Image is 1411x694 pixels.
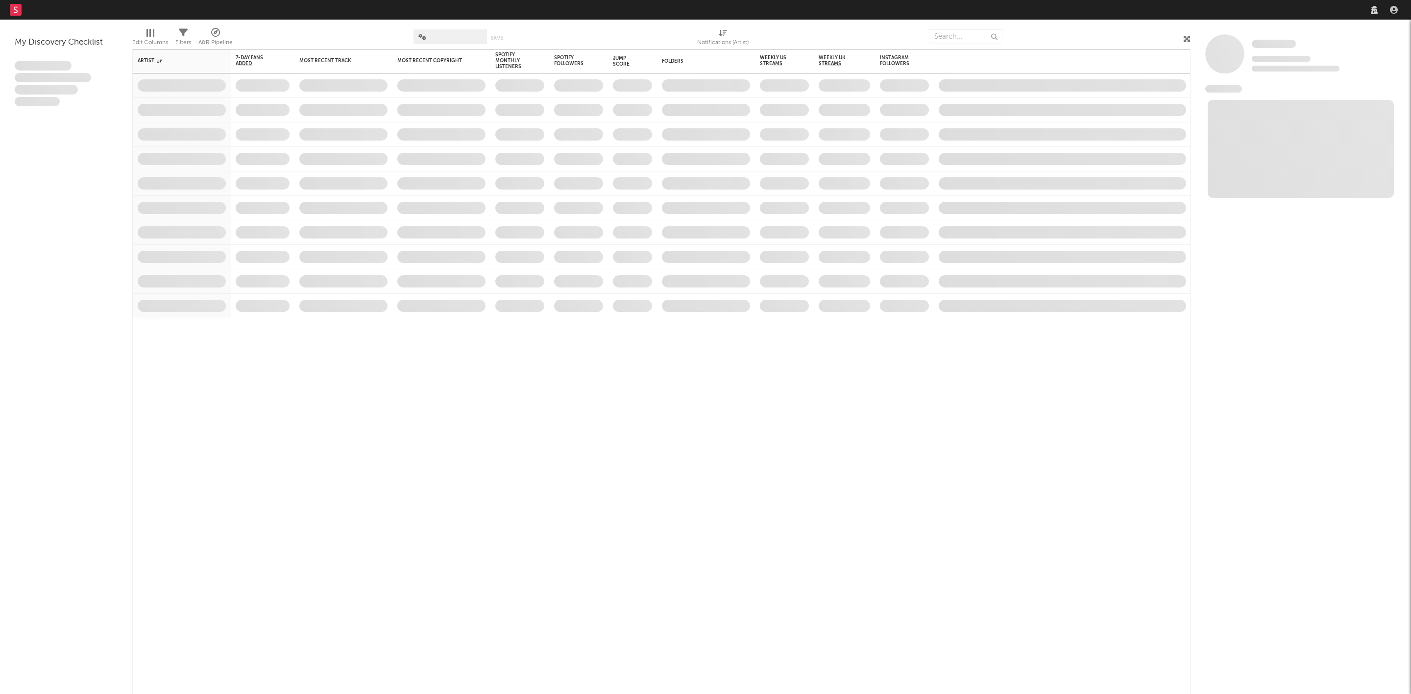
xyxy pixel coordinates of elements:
[1252,40,1296,48] span: Some Artist
[697,24,749,53] div: Notifications (Artist)
[662,58,735,64] div: Folders
[613,55,637,67] div: Jump Score
[132,24,168,53] div: Edit Columns
[760,55,794,67] span: Weekly US Streams
[1252,56,1311,62] span: Tracking Since: [DATE]
[397,58,471,64] div: Most Recent Copyright
[236,55,275,67] span: 7-Day Fans Added
[1205,85,1242,93] span: News Feed
[198,24,233,53] div: A&R Pipeline
[929,29,1002,44] input: Search...
[138,58,211,64] div: Artist
[175,24,191,53] div: Filters
[15,61,72,71] span: Lorem ipsum dolor
[299,58,373,64] div: Most Recent Track
[132,37,168,48] div: Edit Columns
[495,52,530,70] div: Spotify Monthly Listeners
[490,35,503,41] button: Save
[554,55,588,67] div: Spotify Followers
[15,85,78,95] span: Praesent ac interdum
[1252,66,1339,72] span: 0 fans last week
[175,37,191,48] div: Filters
[1252,39,1296,49] a: Some Artist
[819,55,855,67] span: Weekly UK Streams
[880,55,914,67] div: Instagram Followers
[15,73,91,83] span: Integer aliquet in purus et
[15,97,60,107] span: Aliquam viverra
[697,37,749,48] div: Notifications (Artist)
[198,37,233,48] div: A&R Pipeline
[15,37,118,48] div: My Discovery Checklist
